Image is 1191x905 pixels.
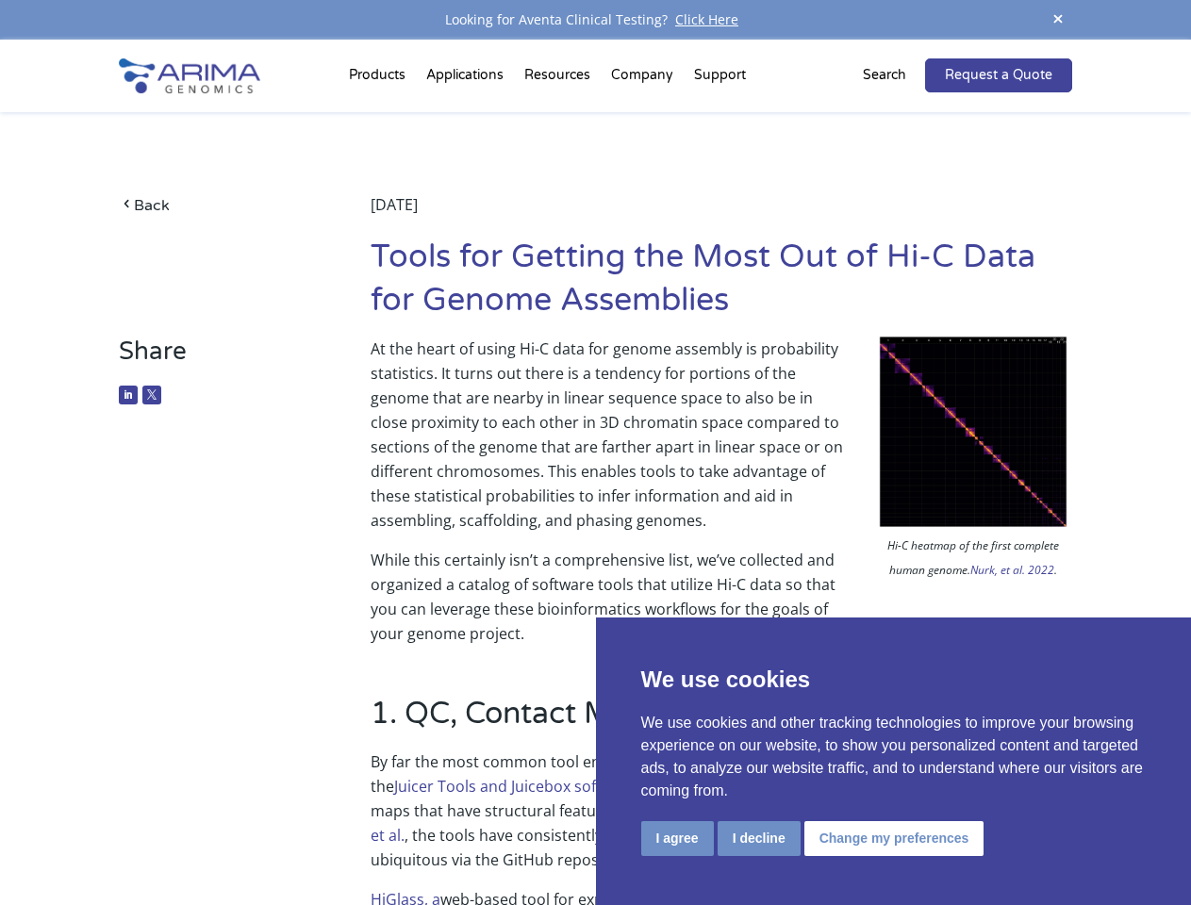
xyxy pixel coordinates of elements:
[371,236,1072,337] h1: Tools for Getting the Most Out of Hi-C Data for Genome Assemblies
[119,8,1071,32] div: Looking for Aventa Clinical Testing?
[641,821,714,856] button: I agree
[863,63,906,88] p: Search
[970,562,1054,578] a: Nurk, et al. 2022
[668,10,746,28] a: Click Here
[371,548,1072,646] p: While this certainly isn’t a comprehensive list, we’ve collected and organized a catalog of softw...
[371,693,1072,749] h2: 1. QC, Contact Maps, and Visualization
[874,534,1072,587] p: Hi-C heatmap of the first complete human genome. .
[804,821,984,856] button: Change my preferences
[371,749,1072,887] p: By far the most common tool encountered when browsing genome papers that utilize Hi-C data is the...
[119,192,318,218] a: Back
[718,821,801,856] button: I decline
[925,58,1072,92] a: Request a Quote
[641,663,1147,697] p: We use cookies
[371,337,1072,548] p: At the heart of using Hi-C data for genome assembly is probability statistics. It turns out there...
[641,712,1147,802] p: We use cookies and other tracking technologies to improve your browsing experience on our website...
[119,58,260,93] img: Arima-Genomics-logo
[119,337,318,381] h3: Share
[394,776,637,797] a: Juicer Tools and Juicebox software
[371,192,1072,236] div: [DATE]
